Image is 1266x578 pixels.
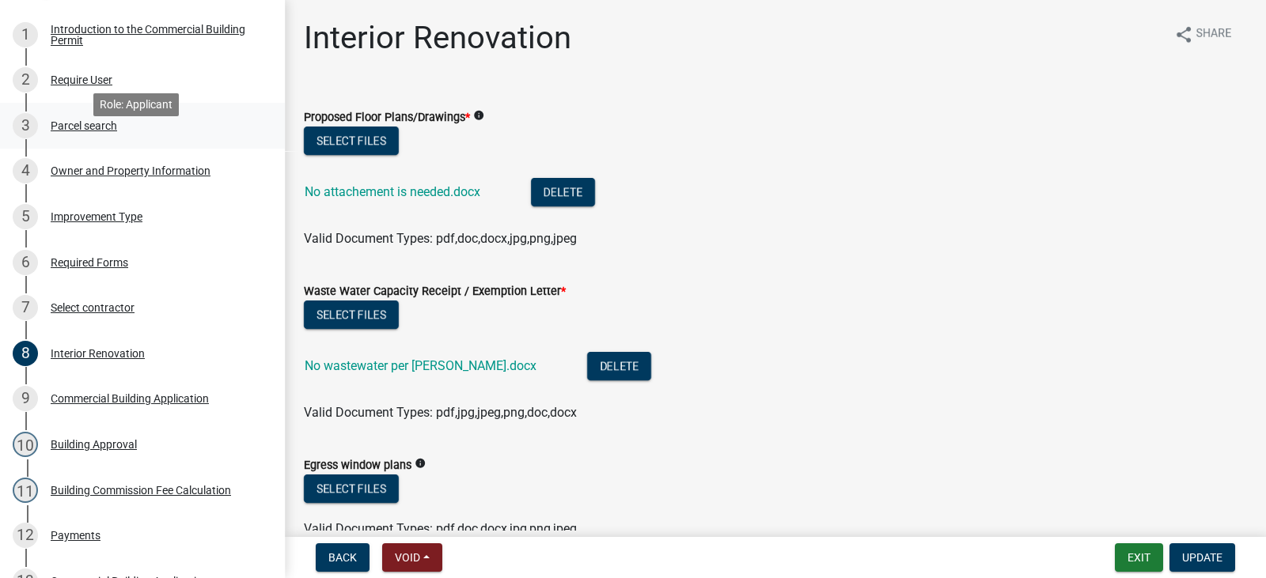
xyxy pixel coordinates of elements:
button: Void [382,543,442,572]
span: Back [328,551,357,564]
div: 2 [13,67,38,93]
div: 4 [13,158,38,183]
div: Role: Applicant [93,93,179,116]
div: 9 [13,386,38,411]
button: Delete [587,352,651,380]
button: Update [1169,543,1235,572]
div: 10 [13,432,38,457]
a: No attachement is needed.docx [305,184,480,199]
div: Payments [51,530,100,541]
div: 5 [13,204,38,229]
label: Waste Water Capacity Receipt / Exemption Letter [304,286,566,297]
button: Select files [304,474,399,503]
div: 6 [13,250,38,275]
div: 1 [13,22,38,47]
i: info [473,110,484,121]
div: 12 [13,523,38,548]
div: Parcel search [51,120,117,131]
h1: Interior Renovation [304,19,571,57]
div: 7 [13,295,38,320]
span: Void [395,551,420,564]
div: 8 [13,341,38,366]
span: Valid Document Types: pdf,doc,docx,jpg,png,jpeg [304,231,577,246]
div: Required Forms [51,257,128,268]
label: Proposed Floor Plans/Drawings [304,112,470,123]
div: Require User [51,74,112,85]
div: Owner and Property Information [51,165,210,176]
div: 3 [13,113,38,138]
label: Egress window plans [304,460,411,471]
div: Building Commission Fee Calculation [51,485,231,496]
wm-modal-confirm: Delete Document [587,360,651,375]
div: Introduction to the Commercial Building Permit [51,24,260,46]
span: Valid Document Types: pdf,jpg,jpeg,png,doc,docx [304,405,577,420]
span: Valid Document Types: pdf,doc,docx,jpg,png,jpeg [304,521,577,536]
button: Delete [531,178,595,206]
div: Building Approval [51,439,137,450]
div: Interior Renovation [51,348,145,359]
div: Commercial Building Application [51,393,209,404]
a: No wastewater per [PERSON_NAME].docx [305,358,536,373]
div: 11 [13,478,38,503]
i: info [415,458,426,469]
button: Exit [1115,543,1163,572]
div: Select contractor [51,302,135,313]
i: share [1174,25,1193,44]
wm-modal-confirm: Delete Document [531,186,595,201]
button: Select files [304,300,399,329]
button: Select files [304,127,399,155]
span: Share [1196,25,1231,44]
span: Update [1182,551,1222,564]
button: shareShare [1162,19,1244,50]
button: Back [316,543,370,572]
div: Improvement Type [51,211,142,222]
